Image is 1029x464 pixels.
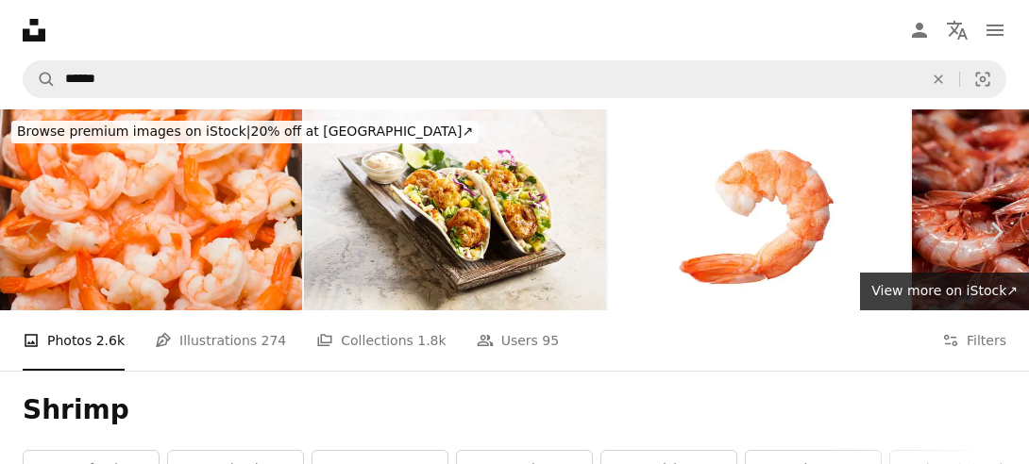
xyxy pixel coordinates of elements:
span: Browse premium images on iStock | [17,124,250,139]
span: 95 [542,330,559,351]
button: Language [938,11,976,49]
button: Clear [918,61,959,97]
button: Filters [942,310,1006,371]
form: Find visuals sitewide [23,60,1006,98]
button: Search Unsplash [24,61,56,97]
span: 274 [261,330,287,351]
a: Users 95 [477,310,560,371]
a: Collections 1.8k [316,310,446,371]
a: View more on iStock↗ [860,273,1029,310]
span: 1.8k [417,330,446,351]
a: Log in / Sign up [901,11,938,49]
button: Visual search [960,61,1005,97]
img: Grilled Shrimp Tacos with salad, lemon and mayo dip isolated on wooden board side view of fast food [304,109,606,310]
h1: Shrimp [23,393,1006,427]
a: Illustrations 274 [155,310,286,371]
a: Next [963,141,1029,323]
img: Shrimp [608,109,910,310]
button: Menu [976,11,1014,49]
span: View more on iStock ↗ [871,283,1018,298]
span: 20% off at [GEOGRAPHIC_DATA] ↗ [17,124,473,139]
a: Home — Unsplash [23,19,45,41]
